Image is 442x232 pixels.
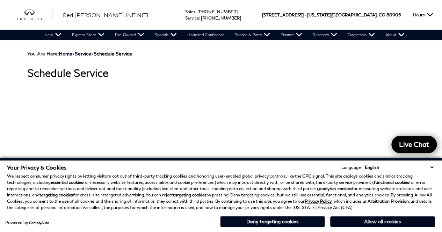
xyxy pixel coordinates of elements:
p: We respect consumer privacy rights by letting visitors opt out of third-party tracking cookies an... [7,173,435,211]
nav: Main Navigation [39,30,410,40]
a: Red [PERSON_NAME] INFINITI [63,11,148,19]
strong: functional cookies [374,180,409,185]
strong: targeting cookies [39,192,73,197]
a: New [39,30,67,40]
span: Red [PERSON_NAME] INFINITI [63,12,148,18]
span: : [195,9,196,14]
select: Language Select [363,164,435,171]
span: : [199,15,200,21]
img: INFINITI [17,9,52,21]
a: Unlimited Confidence [182,30,230,40]
button: Deny targeting cookies [220,216,325,227]
div: Breadcrumbs [27,51,415,57]
span: Live Chat [396,140,433,149]
div: Language: [341,165,362,170]
a: Express Store [67,30,110,40]
a: Finance [275,30,307,40]
span: Your Privacy & Cookies [7,164,67,171]
strong: Arbitration Provision [368,199,409,204]
strong: essential cookies [51,180,83,185]
a: Home [59,51,72,57]
a: infiniti [17,9,52,21]
a: Research [307,30,342,40]
span: Sales [185,9,195,14]
button: Allow all cookies [330,216,435,227]
span: Service [185,15,199,21]
strong: Schedule Service [94,51,132,57]
a: Live Chat [391,136,437,153]
span: > [75,51,132,57]
strong: analytics cookies [319,186,352,191]
div: Powered by [5,220,49,225]
a: [PHONE_NUMBER] [197,9,238,14]
a: [PHONE_NUMBER] [201,15,241,21]
a: Service [75,51,91,57]
span: You Are Here: [27,51,132,57]
a: [STREET_ADDRESS] • [US_STATE][GEOGRAPHIC_DATA], CO 80905 [262,12,401,17]
h1: Schedule Service [27,67,415,78]
a: Service & Parts [230,30,275,40]
a: ComplyAuto [29,220,49,225]
a: About [380,30,410,40]
a: Specials [150,30,182,40]
a: Ownership [342,30,380,40]
a: Privacy Policy [305,199,332,204]
span: > [59,51,132,57]
a: Pre-Owned [110,30,150,40]
strong: targeting cookies [173,192,206,197]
